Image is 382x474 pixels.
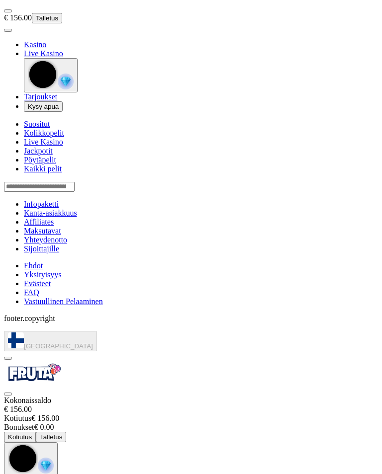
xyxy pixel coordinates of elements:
[4,414,378,423] div: € 156.00
[4,396,378,414] div: Kokonaissaldo
[24,40,46,49] a: diamond iconKasino
[4,331,97,351] button: [GEOGRAPHIC_DATA]
[4,314,378,323] p: footer.copyright
[24,49,63,58] span: Live Kasino
[24,200,59,208] a: Infopaketti
[24,342,93,350] span: [GEOGRAPHIC_DATA]
[24,120,50,128] a: Suositut
[24,92,57,101] a: gift-inverted iconTarjoukset
[40,433,62,441] span: Talletus
[24,58,78,92] button: reward-icon
[24,261,43,270] a: Ehdot
[4,423,34,431] span: Bonukset
[4,200,378,306] nav: Secondary
[36,432,66,442] button: Talletus
[24,209,77,217] a: Kanta-asiakkuus
[4,360,64,385] img: Fruta
[4,120,378,173] nav: Lobby
[8,332,24,348] img: Finland flag
[4,357,12,360] button: chevron-left icon
[4,13,32,22] span: € 156.00
[24,129,64,137] a: Kolikkopelit
[4,393,12,395] button: close
[24,156,56,164] a: Pöytäpelit
[24,236,67,244] a: Yhteydenotto
[24,270,62,279] a: Yksityisyys
[58,74,74,89] img: reward-icon
[4,120,378,192] header: Lobby
[8,433,32,441] span: Kotiutus
[24,297,103,306] a: Vastuullinen Pelaaminen
[4,432,36,442] button: Kotiutus
[24,138,63,146] a: Live Kasino
[24,101,63,112] button: headphones iconKysy apua
[24,244,59,253] a: Sijoittajille
[36,14,58,22] span: Talletus
[4,423,378,432] div: € 0.00
[28,103,59,110] span: Kysy apua
[4,414,31,422] span: Kotiutus
[24,147,53,155] a: Jackpotit
[38,458,54,474] img: reward-icon
[24,49,63,58] a: poker-chip iconLive Kasino
[24,40,46,49] span: Kasino
[24,164,62,173] a: Kaikki pelit
[32,13,62,23] button: Talletus
[24,92,57,101] span: Tarjoukset
[24,218,54,226] a: Affiliates
[24,288,39,297] a: FAQ
[4,378,64,387] a: Fruta
[4,29,12,32] button: menu
[4,9,12,12] button: menu
[4,182,75,192] input: Search
[24,227,61,235] a: Maksutavat
[4,405,378,414] div: € 156.00
[24,279,51,288] a: Evästeet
